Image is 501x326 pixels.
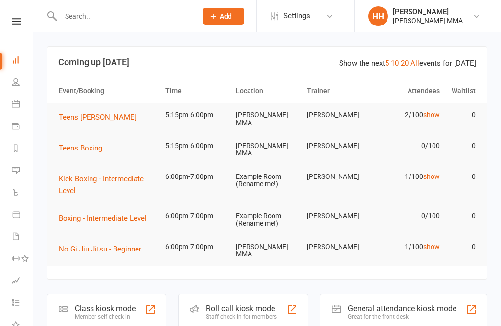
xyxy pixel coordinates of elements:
[231,235,302,266] td: [PERSON_NAME] MMA
[339,57,476,69] div: Show the next events for [DATE]
[58,57,476,67] h3: Coming up [DATE]
[368,6,388,26] div: HH
[423,243,440,251] a: show
[12,204,34,226] a: Product Sales
[161,204,232,227] td: 6:00pm-7:00pm
[161,78,232,103] th: Time
[231,134,302,165] td: [PERSON_NAME] MMA
[206,304,277,313] div: Roll call kiosk mode
[59,212,154,224] button: Boxing - Intermediate Level
[12,138,34,160] a: Reports
[231,204,302,235] td: Example Room (Rename me!)
[12,116,34,138] a: Payments
[12,271,34,293] a: Assessments
[59,142,109,154] button: Teens Boxing
[220,12,232,20] span: Add
[373,165,444,188] td: 1/100
[59,214,147,223] span: Boxing - Intermediate Level
[393,7,463,16] div: [PERSON_NAME]
[393,16,463,25] div: [PERSON_NAME] MMA
[231,165,302,196] td: Example Room (Rename me!)
[391,59,399,68] a: 10
[348,313,456,320] div: Great for the front desk
[75,304,136,313] div: Class kiosk mode
[12,94,34,116] a: Calendar
[206,313,277,320] div: Staff check-in for members
[75,313,136,320] div: Member self check-in
[54,78,161,103] th: Event/Booking
[302,78,373,103] th: Trainer
[302,204,373,227] td: [PERSON_NAME]
[59,144,102,152] span: Teens Boxing
[231,78,302,103] th: Location
[161,103,232,126] td: 5:15pm-6:00pm
[373,235,444,258] td: 1/100
[373,134,444,157] td: 0/100
[302,103,373,126] td: [PERSON_NAME]
[58,9,190,23] input: Search...
[59,113,137,122] span: Teens [PERSON_NAME]
[161,134,232,157] td: 5:15pm-6:00pm
[444,165,479,188] td: 0
[401,59,409,68] a: 20
[373,103,444,126] td: 2/100
[59,111,143,123] button: Teens [PERSON_NAME]
[373,204,444,227] td: 0/100
[444,103,479,126] td: 0
[385,59,389,68] a: 5
[161,165,232,188] td: 6:00pm-7:00pm
[423,173,440,180] a: show
[59,173,157,197] button: Kick Boxing - Intermediate Level
[373,78,444,103] th: Attendees
[444,204,479,227] td: 0
[12,72,34,94] a: People
[302,165,373,188] td: [PERSON_NAME]
[161,235,232,258] td: 6:00pm-7:00pm
[302,235,373,258] td: [PERSON_NAME]
[444,235,479,258] td: 0
[444,134,479,157] td: 0
[59,245,141,253] span: No Gi Jiu Jitsu - Beginner
[423,111,440,119] a: show
[444,78,479,103] th: Waitlist
[12,50,34,72] a: Dashboard
[302,134,373,157] td: [PERSON_NAME]
[59,175,144,195] span: Kick Boxing - Intermediate Level
[283,5,310,27] span: Settings
[203,8,244,25] button: Add
[231,103,302,134] td: [PERSON_NAME] MMA
[410,59,419,68] a: All
[59,243,148,255] button: No Gi Jiu Jitsu - Beginner
[348,304,456,313] div: General attendance kiosk mode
